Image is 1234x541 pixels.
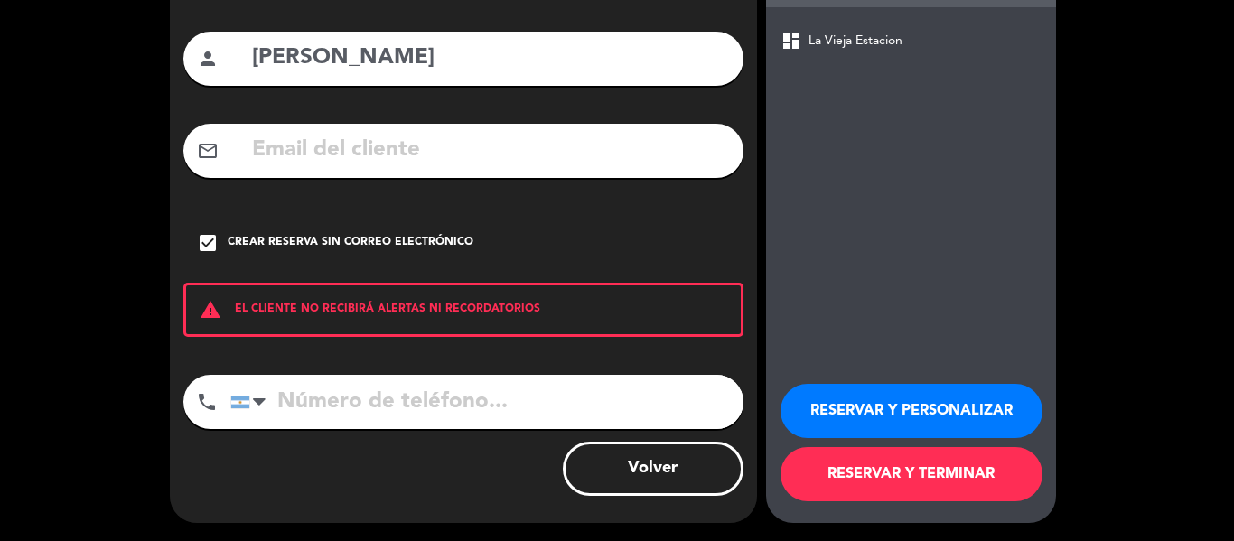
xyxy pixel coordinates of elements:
i: check_box [197,232,219,254]
i: warning [186,299,235,321]
i: person [197,48,219,70]
i: phone [196,391,218,413]
div: Argentina: +54 [231,376,273,428]
button: RESERVAR Y PERSONALIZAR [781,384,1042,438]
div: Crear reserva sin correo electrónico [228,234,473,252]
input: Número de teléfono... [230,375,743,429]
i: mail_outline [197,140,219,162]
button: RESERVAR Y TERMINAR [781,447,1042,501]
input: Email del cliente [250,132,730,169]
div: EL CLIENTE NO RECIBIRÁ ALERTAS NI RECORDATORIOS [183,283,743,337]
span: La Vieja Estacion [809,31,902,51]
span: dashboard [781,30,802,51]
button: Volver [563,442,743,496]
input: Nombre del cliente [250,40,730,77]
